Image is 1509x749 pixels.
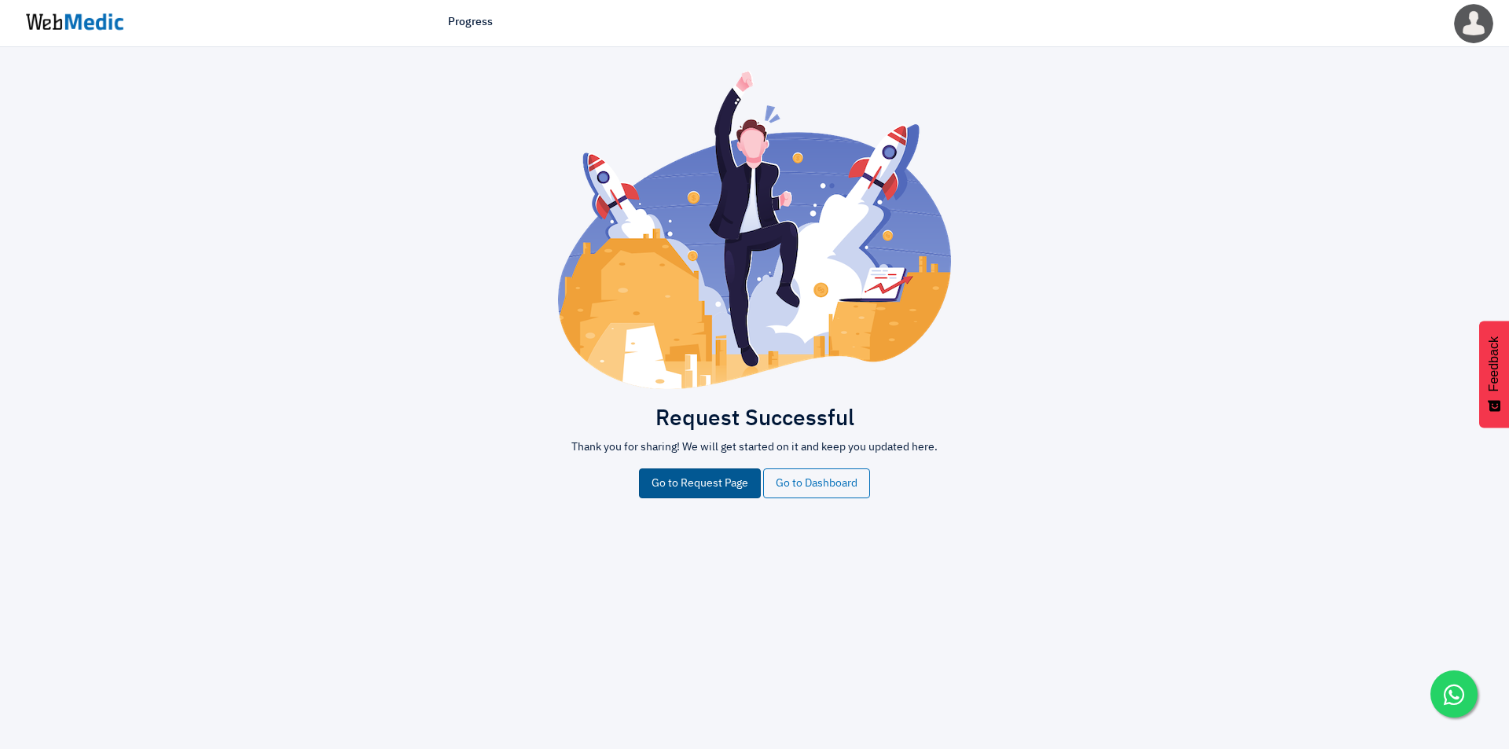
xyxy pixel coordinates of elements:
a: Go to Request Page [639,468,761,498]
img: success.png [558,71,951,389]
a: Go to Dashboard [763,468,870,498]
p: Thank you for sharing! We will get started on it and keep you updated here. [307,439,1202,456]
button: Feedback - Show survey [1479,321,1509,428]
h2: Request Successful [307,406,1202,433]
span: Feedback [1487,336,1501,391]
a: Progress [448,14,493,31]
